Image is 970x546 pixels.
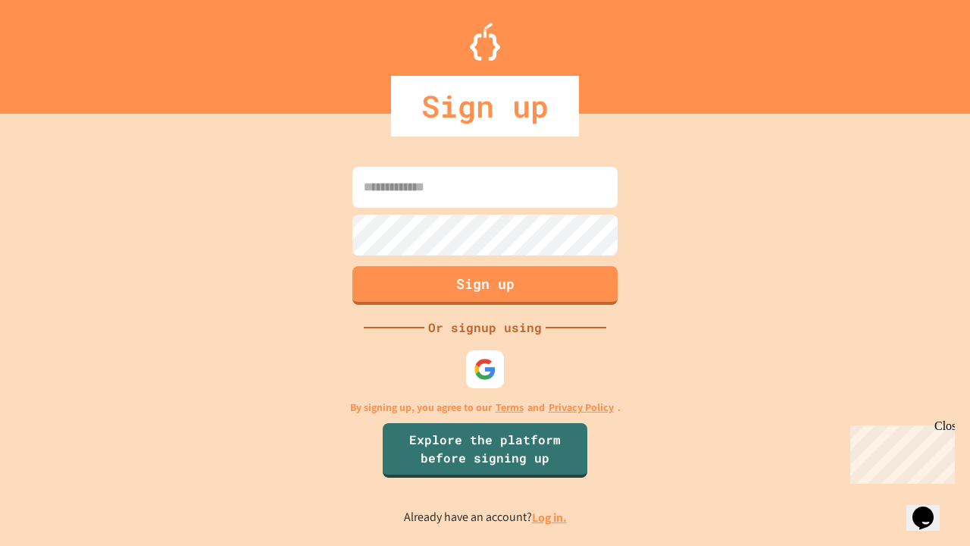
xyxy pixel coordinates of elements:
[532,510,567,526] a: Log in.
[906,485,955,531] iframe: chat widget
[470,23,500,61] img: Logo.svg
[474,358,496,381] img: google-icon.svg
[844,419,955,484] iframe: chat widget
[391,76,579,136] div: Sign up
[6,6,105,96] div: Chat with us now!Close
[404,508,567,527] p: Already have an account?
[352,266,618,305] button: Sign up
[383,423,587,478] a: Explore the platform before signing up
[424,318,546,337] div: Or signup using
[496,400,524,416] a: Terms
[350,400,621,416] p: By signing up, you agree to our and .
[549,400,614,416] a: Privacy Policy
